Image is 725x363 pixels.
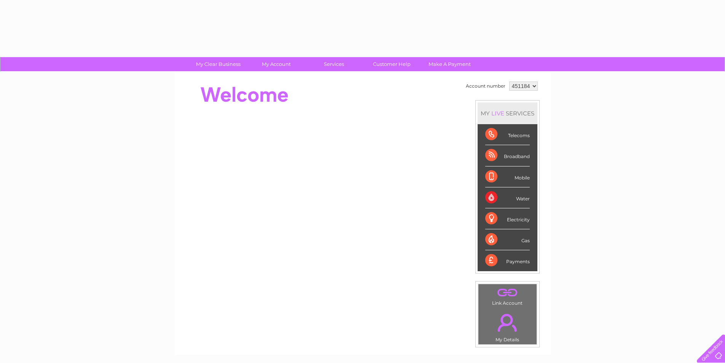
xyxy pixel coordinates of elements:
a: . [480,286,535,299]
div: Broadband [485,145,530,166]
a: Make A Payment [418,57,481,71]
a: My Clear Business [187,57,250,71]
div: LIVE [490,110,506,117]
div: Telecoms [485,124,530,145]
a: Customer Help [360,57,423,71]
a: . [480,309,535,336]
a: My Account [245,57,308,71]
div: Gas [485,229,530,250]
td: Link Account [478,284,537,308]
div: Payments [485,250,530,271]
div: Mobile [485,166,530,187]
td: Account number [464,80,507,93]
div: Water [485,187,530,208]
div: Electricity [485,208,530,229]
div: MY SERVICES [478,102,537,124]
td: My Details [478,307,537,345]
a: Services [303,57,365,71]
